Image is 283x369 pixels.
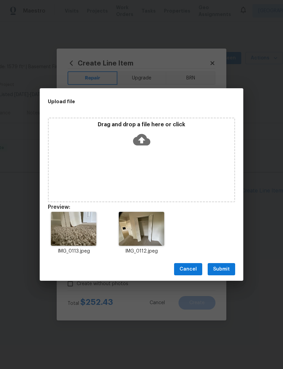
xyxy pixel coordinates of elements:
button: Submit [208,263,235,276]
span: Cancel [180,265,197,274]
button: Cancel [174,263,202,276]
span: Submit [213,265,230,274]
p: Drag and drop a file here or click [49,121,234,128]
img: 9k= [51,212,96,246]
h2: Upload file [48,98,205,105]
p: IMG_0113.jpeg [48,248,99,255]
img: 2Q== [119,212,164,246]
p: IMG_0112.jpeg [116,248,167,255]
